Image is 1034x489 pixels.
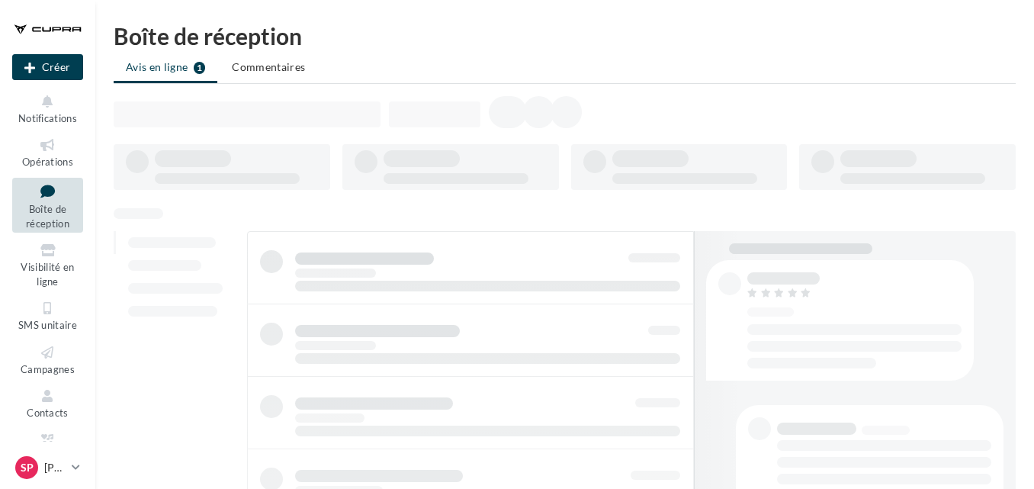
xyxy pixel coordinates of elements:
[12,178,83,233] a: Boîte de réception
[44,460,66,475] p: [PERSON_NAME]
[12,384,83,422] a: Contacts
[12,239,83,291] a: Visibilité en ligne
[12,90,83,127] button: Notifications
[12,134,83,171] a: Opérations
[12,54,83,80] button: Créer
[18,112,77,124] span: Notifications
[12,54,83,80] div: Nouvelle campagne
[21,460,34,475] span: Sp
[27,407,69,419] span: Contacts
[12,297,83,334] a: SMS unitaire
[21,363,75,375] span: Campagnes
[21,261,74,288] span: Visibilité en ligne
[12,341,83,378] a: Campagnes
[22,156,73,168] span: Opérations
[12,453,83,482] a: Sp [PERSON_NAME]
[18,319,77,331] span: SMS unitaire
[232,60,305,73] span: Commentaires
[12,429,83,466] a: Médiathèque
[114,24,1016,47] div: Boîte de réception
[26,203,69,230] span: Boîte de réception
